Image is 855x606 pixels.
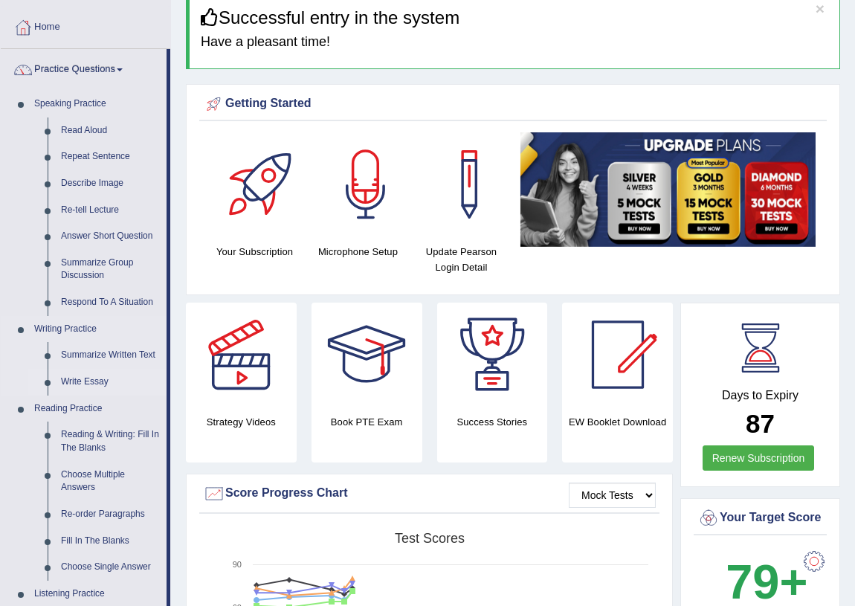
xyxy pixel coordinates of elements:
a: Reading Practice [28,396,167,422]
a: Fill In The Blanks [54,528,167,555]
a: Practice Questions [1,49,167,86]
img: small5.jpg [520,132,816,247]
h4: Update Pearson Login Detail [417,244,506,275]
a: Read Aloud [54,117,167,144]
a: Write Essay [54,369,167,396]
div: Score Progress Chart [203,483,656,505]
a: Home [1,7,170,44]
a: Answer Short Question [54,223,167,250]
tspan: Test scores [395,531,465,546]
a: Describe Image [54,170,167,197]
a: Summarize Group Discussion [54,250,167,289]
a: Summarize Written Text [54,342,167,369]
a: Choose Single Answer [54,554,167,581]
a: Repeat Sentence [54,144,167,170]
a: Re-tell Lecture [54,197,167,224]
div: Your Target Score [697,507,823,529]
b: 87 [746,409,775,438]
div: Getting Started [203,93,823,115]
h4: Days to Expiry [697,389,823,402]
h4: EW Booklet Download [562,414,673,430]
a: Speaking Practice [28,91,167,117]
h4: Book PTE Exam [312,414,422,430]
a: Renew Subscription [703,445,815,471]
button: × [816,1,825,16]
a: Writing Practice [28,316,167,343]
h4: Your Subscription [210,244,299,260]
a: Respond To A Situation [54,289,167,316]
a: Reading & Writing: Fill In The Blanks [54,422,167,461]
a: Re-order Paragraphs [54,501,167,528]
h4: Microphone Setup [314,244,402,260]
h4: Strategy Videos [186,414,297,430]
text: 90 [233,560,242,569]
a: Choose Multiple Answers [54,462,167,501]
h4: Have a pleasant time! [201,35,828,50]
h4: Success Stories [437,414,548,430]
h3: Successful entry in the system [201,8,828,28]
